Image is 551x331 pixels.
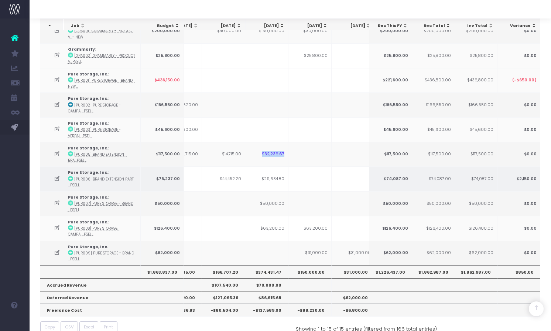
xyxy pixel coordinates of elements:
[369,68,412,93] td: $221,600.00
[65,324,74,330] span: CSV
[141,117,184,142] td: $45,600.00
[454,266,497,278] th: $1,862,987.00
[339,23,371,29] div: [DATE]
[369,166,412,191] td: $74,087.00
[64,92,141,117] td: :
[369,19,412,33] th: Rec This FY: activate to sort column ascending
[68,244,108,250] strong: Pure Storage, Inc.
[68,201,133,212] abbr: [PUR007] Pure Storage - Brand Extension Part 3 - Brand - Upsell
[376,23,408,29] div: Rec This FY
[245,191,288,216] td: $50,000.00
[64,68,141,93] td: :
[332,241,375,266] td: $31,000.00
[418,23,451,29] div: Rec Total
[68,127,121,138] abbr: [PUR003] Pure Storage - Verbal ID Extension - Upsell
[64,19,143,33] th: Job: activate to sort column ascending
[104,324,113,330] span: Print
[497,142,540,167] td: $0.00
[64,117,141,142] td: :
[411,266,455,278] th: $1,862,987.00
[40,291,184,304] th: Deferred Revenue
[141,68,184,93] td: $436,150.00
[497,241,540,266] td: $0.00
[68,226,120,237] abbr: [PUR008] Pure Storage - Campaign Lookbook - Campaign - Upsell
[412,19,455,33] th: Rec Total: activate to sort column ascending
[245,266,288,278] th: $374,431.47
[252,23,285,29] div: [DATE]
[68,78,136,89] abbr: [PUR001] Pure Storage - Brand - New
[64,216,141,241] td: :
[202,142,245,167] td: $14,715.00
[411,92,455,117] td: $166,550.00
[454,166,497,191] td: $74,087.00
[245,304,288,316] th: -$137,589.00
[411,191,455,216] td: $50,000.00
[141,166,184,191] td: $76,237.00
[68,103,121,114] abbr: [PUR002] Pure Storage - Campaign - Upsell
[497,18,540,43] td: $0.00
[512,77,536,83] span: (-$650.00)
[369,216,412,241] td: $126,400.00
[202,166,245,191] td: $44,452.20
[461,23,493,29] div: Inv Total
[288,304,332,316] th: -$88,230.00
[332,291,375,304] th: $62,000.00
[369,241,412,266] td: $62,000.00
[209,23,242,29] div: [DATE]
[64,142,141,167] td: :
[141,43,184,68] td: $25,800.00
[68,96,108,101] strong: Pure Storage, Inc.
[288,266,332,278] th: $150,000.00
[141,216,184,241] td: $126,400.00
[288,18,332,43] td: $30,000.00
[411,117,455,142] td: $45,600.00
[245,142,288,167] td: $32,236.67
[141,266,184,278] th: $1,863,837.00
[411,68,455,93] td: $436,800.00
[369,43,412,68] td: $25,800.00
[40,19,63,33] th: : activate to sort column descending
[202,19,246,33] th: Jul 25: activate to sort column ascending
[141,191,184,216] td: $50,000.00
[454,19,497,33] th: Inv Total: activate to sort column ascending
[411,43,455,68] td: $25,800.00
[245,278,288,291] th: $70,000.00
[68,71,108,77] strong: Pure Storage, Inc.
[411,18,455,43] td: $200,000.00
[68,251,134,261] abbr: [PUR009] Pure Storage - Brand Extension 4 - Brand - Upsell
[141,18,184,43] td: $200,000.00
[141,241,184,266] td: $62,000.00
[40,278,184,291] th: Accrued Revenue
[141,19,184,33] th: Budget: activate to sort column ascending
[289,19,332,33] th: Sep 25: activate to sort column ascending
[245,291,288,304] th: $86,915.68
[245,166,288,191] td: $29,634.80
[454,216,497,241] td: $126,400.00
[497,266,540,278] th: $850.00
[454,117,497,142] td: $45,600.00
[68,47,95,52] strong: Grammarly
[246,19,289,33] th: Aug 25: activate to sort column ascending
[68,53,135,64] abbr: [GRA002] Grammarly - Product Video - Brand - Upsell
[64,191,141,216] td: :
[141,92,184,117] td: $166,550.00
[369,142,412,167] td: $117,500.00
[68,219,108,225] strong: Pure Storage, Inc.
[369,18,412,43] td: $200,000.00
[497,19,540,33] th: Variance: activate to sort column ascending
[332,19,375,33] th: Oct 25: activate to sort column ascending
[288,43,332,68] td: $25,800.00
[288,216,332,241] td: $63,200.00
[497,216,540,241] td: $0.00
[369,191,412,216] td: $50,000.00
[454,68,497,93] td: $436,800.00
[295,23,328,29] div: [DATE]
[64,18,141,43] td: :
[64,241,141,266] td: :
[411,241,455,266] td: $62,000.00
[497,117,540,142] td: $0.00
[504,23,536,29] div: Variance
[68,170,108,175] strong: Pure Storage, Inc.
[369,266,412,278] th: $1,226,437.00
[497,191,540,216] td: $0.00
